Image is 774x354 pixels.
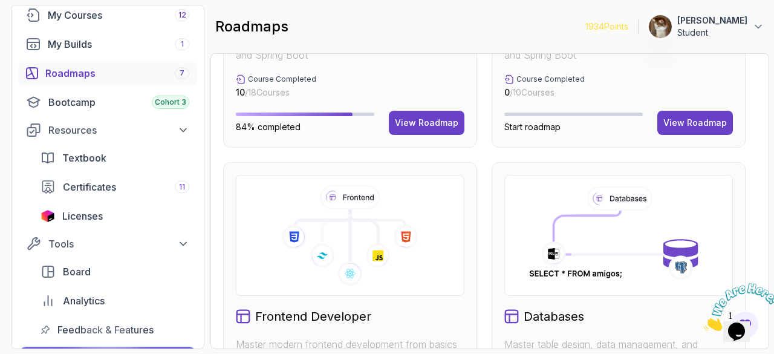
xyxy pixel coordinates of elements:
[33,204,197,228] a: licenses
[677,27,747,39] p: Student
[648,15,764,39] button: user profile image[PERSON_NAME]Student
[19,61,197,85] a: roadmaps
[524,308,584,325] h2: Databases
[504,87,585,99] p: / 10 Courses
[236,87,316,99] p: / 18 Courses
[57,323,154,337] span: Feedback & Features
[389,111,464,135] button: View Roadmap
[41,210,55,222] img: jetbrains icon
[19,90,197,114] a: bootcamp
[516,74,585,84] p: Course Completed
[585,21,628,33] p: 1934 Points
[699,278,774,336] iframe: chat widget
[155,97,186,107] span: Cohort 3
[649,15,672,38] img: user profile image
[19,119,197,141] button: Resources
[62,209,103,223] span: Licenses
[181,39,184,49] span: 1
[178,10,186,20] span: 12
[33,318,197,342] a: feedback
[63,264,91,279] span: Board
[215,17,288,36] h2: roadmaps
[48,95,189,110] div: Bootcamp
[236,122,301,132] span: 84% completed
[33,289,197,313] a: analytics
[19,3,197,27] a: courses
[63,293,105,308] span: Analytics
[45,66,189,80] div: Roadmaps
[48,37,189,51] div: My Builds
[33,260,197,284] a: board
[48,237,189,251] div: Tools
[180,68,184,78] span: 7
[19,233,197,255] button: Tools
[236,87,245,97] span: 10
[504,122,561,132] span: Start roadmap
[663,117,727,129] div: View Roadmap
[48,123,189,137] div: Resources
[5,5,80,53] img: Chat attention grabber
[179,182,185,192] span: 11
[248,74,316,84] p: Course Completed
[48,8,189,22] div: My Courses
[19,32,197,56] a: builds
[395,117,458,129] div: View Roadmap
[255,308,371,325] h2: Frontend Developer
[504,87,510,97] span: 0
[33,175,197,199] a: certificates
[63,180,116,194] span: Certificates
[5,5,10,15] span: 1
[33,146,197,170] a: textbook
[657,111,733,135] button: View Roadmap
[62,151,106,165] span: Textbook
[677,15,747,27] p: [PERSON_NAME]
